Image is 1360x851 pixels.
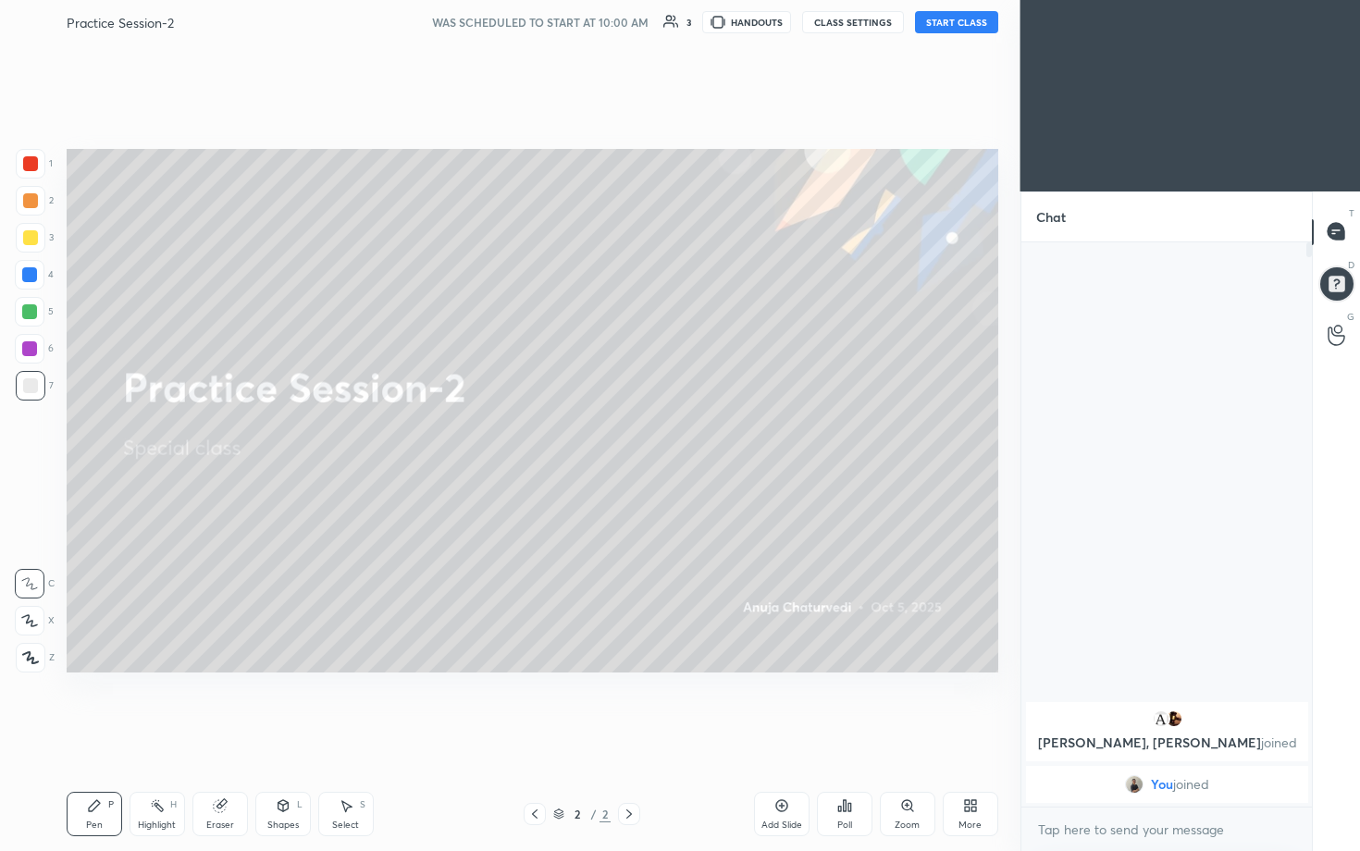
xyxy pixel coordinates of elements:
[1021,192,1081,241] p: Chat
[895,820,920,830] div: Zoom
[16,371,54,401] div: 7
[332,820,359,830] div: Select
[1021,698,1313,807] div: grid
[16,186,54,216] div: 2
[16,223,54,253] div: 3
[15,569,55,598] div: C
[15,606,55,635] div: X
[86,820,103,830] div: Pen
[432,14,649,31] h5: WAS SCHEDULED TO START AT 10:00 AM
[170,800,177,809] div: H
[1164,709,1182,728] img: 3
[1260,734,1296,751] span: joined
[16,643,55,672] div: Z
[267,820,299,830] div: Shapes
[802,11,904,33] button: CLASS SETTINGS
[16,149,53,179] div: 1
[1347,310,1354,324] p: G
[600,806,611,822] div: 2
[15,334,54,364] div: 6
[108,800,114,809] div: P
[1125,775,1144,794] img: 85cc559173fc41d5b27497aa80a99b0a.jpg
[1348,258,1354,272] p: D
[686,18,691,27] div: 3
[360,800,365,809] div: S
[15,260,54,290] div: 4
[1151,777,1173,792] span: You
[958,820,982,830] div: More
[1037,735,1297,750] p: [PERSON_NAME], [PERSON_NAME]
[1173,777,1209,792] span: joined
[297,800,303,809] div: L
[138,820,176,830] div: Highlight
[761,820,802,830] div: Add Slide
[915,11,998,33] button: START CLASS
[67,14,174,31] h4: Practice Session-2
[1151,709,1169,728] img: 3b458221a031414897e0d1e0ab31a91c.jpg
[702,11,791,33] button: HANDOUTS
[837,820,852,830] div: Poll
[590,808,596,820] div: /
[1349,206,1354,220] p: T
[15,297,54,327] div: 5
[206,820,234,830] div: Eraser
[568,808,587,820] div: 2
